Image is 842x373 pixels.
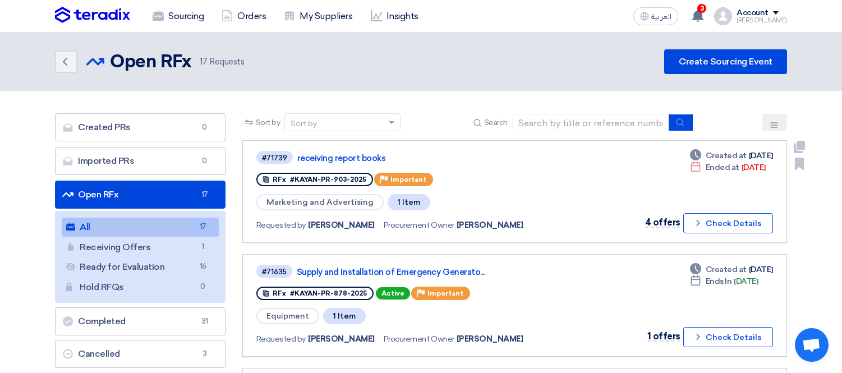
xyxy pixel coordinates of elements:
span: 17 [196,221,210,233]
span: 1 Item [323,308,366,324]
button: Check Details [683,327,773,347]
a: Receiving Offers [62,238,219,257]
div: [DATE] [690,150,773,162]
span: [PERSON_NAME] [457,219,523,231]
a: Orders [213,4,275,29]
span: 0 [198,155,211,167]
span: 3 [198,348,211,360]
span: #KAYAN-PR-903-2025 [290,176,366,183]
span: 0 [198,122,211,133]
div: [PERSON_NAME] [737,17,787,24]
span: Requests [200,56,244,68]
div: [DATE] [690,162,766,173]
span: Marketing and Advertising [256,194,384,210]
a: All [62,218,219,237]
a: Completed31 [55,307,226,335]
span: Created at [706,150,747,162]
button: Check Details [683,213,773,233]
span: Requested by [256,219,306,231]
span: #KAYAN-PR-878-2025 [290,289,367,297]
div: Account [737,8,769,18]
a: Sourcing [144,4,213,29]
div: Open chat [795,328,829,362]
span: 0 [196,281,210,293]
span: 1 Item [388,194,430,210]
span: 1 offers [647,331,680,342]
span: [PERSON_NAME] [308,219,375,231]
span: Sort by [256,117,280,128]
a: Created PRs0 [55,113,226,141]
span: 3 [697,4,706,13]
a: Imported PRs0 [55,147,226,175]
img: profile_test.png [714,7,732,25]
div: #71739 [262,154,287,162]
span: Active [376,287,410,300]
span: Requested by [256,333,306,345]
span: Important [427,289,463,297]
span: 31 [198,316,211,327]
span: Equipment [256,308,319,324]
button: العربية [633,7,678,25]
h2: Open RFx [110,51,191,73]
a: Create Sourcing Event [664,49,787,74]
span: 17 [200,57,207,67]
span: Procurement Owner [384,333,454,345]
span: Search [484,117,508,128]
span: Important [390,176,426,183]
a: Supply and Installation of Emergency Generato... [297,267,577,277]
span: Ended at [706,162,739,173]
span: العربية [651,13,671,21]
a: Open RFx17 [55,181,226,209]
a: Insights [362,4,427,29]
span: 4 offers [645,217,680,228]
div: Sort by [291,118,317,130]
span: RFx [273,176,286,183]
span: RFx [273,289,286,297]
input: Search by title or reference number [512,114,669,131]
div: [DATE] [690,275,758,287]
span: Ends In [706,275,732,287]
a: Cancelled3 [55,340,226,368]
span: Procurement Owner [384,219,454,231]
span: 1 [196,241,210,253]
a: Ready for Evaluation [62,257,219,277]
div: #71635 [262,268,287,275]
img: Teradix logo [55,7,130,24]
a: Hold RFQs [62,278,219,297]
span: 16 [196,261,210,273]
a: My Suppliers [275,4,361,29]
a: receiving report books [297,153,578,163]
span: [PERSON_NAME] [457,333,523,345]
span: Created at [706,264,747,275]
span: 17 [198,189,211,200]
div: [DATE] [690,264,773,275]
span: [PERSON_NAME] [308,333,375,345]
